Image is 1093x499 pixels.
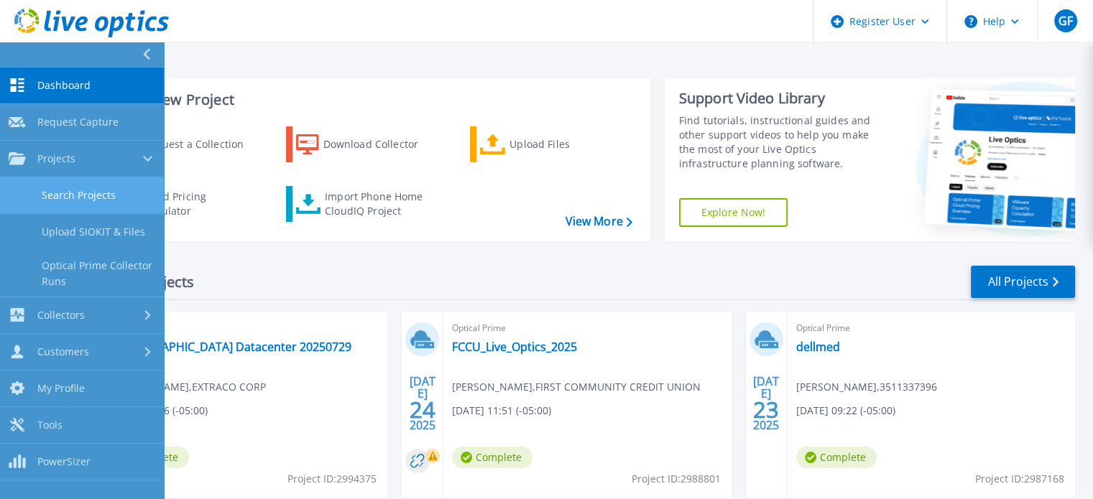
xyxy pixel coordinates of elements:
[565,215,632,228] a: View More
[410,404,435,416] span: 24
[37,309,85,322] span: Collectors
[37,152,75,165] span: Projects
[679,89,885,108] div: Support Video Library
[1058,15,1072,27] span: GF
[796,340,840,354] a: dellmed
[470,126,630,162] a: Upload Files
[325,190,437,218] div: Import Phone Home CloudIQ Project
[102,186,262,222] a: Cloud Pricing Calculator
[975,471,1064,487] span: Project ID: 2987168
[37,116,119,129] span: Request Capture
[37,345,89,358] span: Customers
[753,404,779,416] span: 23
[141,190,256,218] div: Cloud Pricing Calculator
[679,113,885,171] div: Find tutorials, instructional guides and other support videos to help you make the most of your L...
[143,130,258,159] div: Request a Collection
[286,126,446,162] a: Download Collector
[509,130,624,159] div: Upload Files
[287,471,377,487] span: Project ID: 2994375
[102,92,632,108] h3: Start a New Project
[971,266,1075,298] a: All Projects
[37,79,91,92] span: Dashboard
[37,382,85,395] span: My Profile
[452,379,701,395] span: [PERSON_NAME] , FIRST COMMUNITY CREDIT UNION
[109,379,266,395] span: [PERSON_NAME] , EXTRACO CORP
[796,320,1066,336] span: Optical Prime
[452,320,722,336] span: Optical Prime
[679,198,788,227] a: Explore Now!
[452,340,577,354] a: FCCU_Live_Optics_2025
[752,377,780,429] div: [DATE] 2025
[109,340,351,354] a: [DEMOGRAPHIC_DATA] Datacenter 20250729
[796,379,937,395] span: [PERSON_NAME] , 3511337396
[452,403,551,419] span: [DATE] 11:51 (-05:00)
[409,377,436,429] div: [DATE] 2025
[632,471,721,487] span: Project ID: 2988801
[452,447,532,468] span: Complete
[796,447,877,468] span: Complete
[37,419,63,432] span: Tools
[102,126,262,162] a: Request a Collection
[323,130,438,159] div: Download Collector
[109,320,379,336] span: Optical Prime
[37,455,91,468] span: PowerSizer
[796,403,895,419] span: [DATE] 09:22 (-05:00)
